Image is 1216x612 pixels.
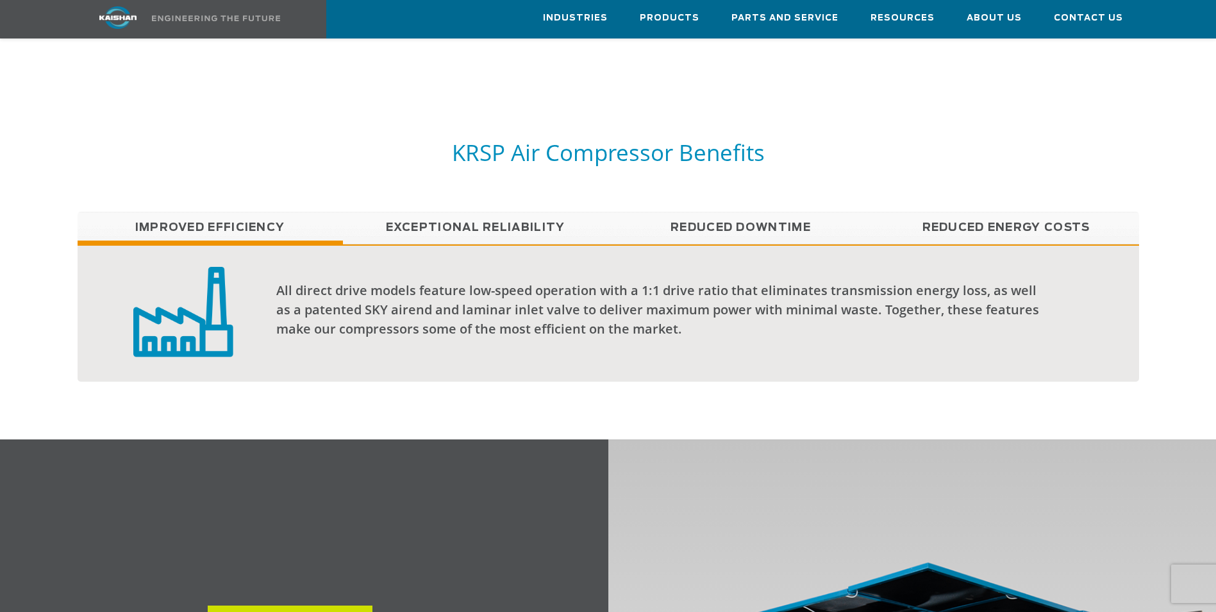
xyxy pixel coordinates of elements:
[731,11,838,26] span: Parts and Service
[543,11,608,26] span: Industries
[967,11,1022,26] span: About Us
[870,1,935,35] a: Resources
[640,11,699,26] span: Products
[70,6,166,29] img: kaishan logo
[78,212,343,244] a: Improved Efficiency
[543,1,608,35] a: Industries
[78,244,1139,382] div: Improved Efficiency
[731,1,838,35] a: Parts and Service
[78,138,1139,167] h5: KRSP Air Compressor Benefits
[343,212,608,244] a: Exceptional reliability
[874,212,1139,244] a: Reduced Energy Costs
[608,212,874,244] a: Reduced Downtime
[1054,11,1123,26] span: Contact Us
[133,265,233,357] img: low capital investment badge
[870,11,935,26] span: Resources
[640,1,699,35] a: Products
[1054,1,1123,35] a: Contact Us
[276,281,1053,339] div: All direct drive models feature low-speed operation with a 1:1 drive ratio that eliminates transm...
[967,1,1022,35] a: About Us
[152,15,280,21] img: Engineering the future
